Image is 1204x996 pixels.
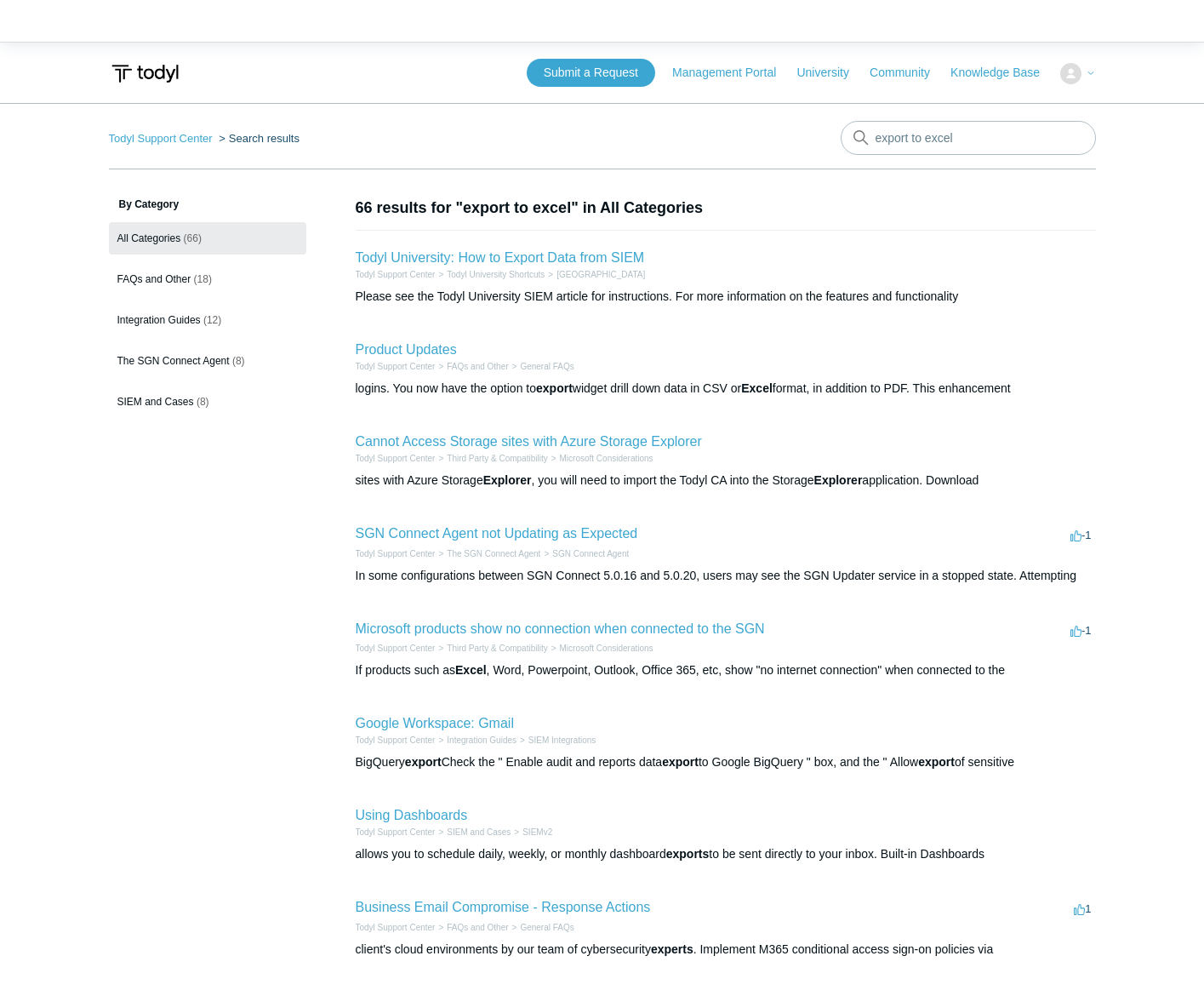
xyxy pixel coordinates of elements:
[109,197,306,212] h3: By Category
[545,268,645,281] li: Todyl University
[528,736,596,745] a: SIEM Integrations
[435,921,508,934] li: FAQs and Other
[356,547,436,560] li: Todyl Support Center
[435,826,511,839] li: SIEM and Cases
[447,736,516,745] a: Integration Guides
[1070,624,1092,637] span: -1
[516,734,596,747] li: SIEM Integrations
[109,58,181,89] img: Todyl Support Center Help Center home page
[447,923,508,932] a: FAQs and Other
[356,808,468,822] a: Using Dashboards
[509,921,574,934] li: General FAQs
[814,473,863,487] em: Explorer
[356,452,436,465] li: Todyl Support Center
[203,314,221,326] span: (12)
[548,452,653,465] li: Microsoft Considerations
[522,827,552,837] a: SIEMv2
[356,362,436,371] a: Todyl Support Center
[447,270,545,279] a: Todyl University Shortcuts
[184,232,202,244] span: (66)
[356,716,514,730] a: Google Workspace: Gmail
[662,755,699,769] em: export
[841,121,1096,155] input: Search
[556,270,645,279] a: [GEOGRAPHIC_DATA]
[109,132,216,145] li: Todyl Support Center
[356,736,436,745] a: Todyl Support Center
[651,942,693,956] em: experts
[435,268,545,281] li: Todyl University Shortcuts
[117,355,230,367] span: The SGN Connect Agent
[560,644,653,653] a: Microsoft Considerations
[435,360,508,373] li: FAQs and Other
[552,549,629,558] a: SGN Connect Agent
[435,452,547,465] li: Third Party & Compatibility
[194,273,212,285] span: (18)
[447,827,511,837] a: SIEM and Cases
[117,273,191,285] span: FAQs and Other
[356,250,645,265] a: Todyl University: How to Export Data from SIEM
[356,753,1096,771] div: BigQuery Check the " Enable audit and reports data to Google BigQuery " box, and the " Allow of s...
[435,734,516,747] li: Integration Guides
[356,845,1096,863] div: allows you to schedule daily, weekly, or monthly dashboard to be sent directly to your inbox. Bui...
[356,567,1096,585] div: In some configurations between SGN Connect 5.0.16 and 5.0.20, users may see the SGN Updater servi...
[356,434,702,449] a: Cannot Access Storage sites with Azure Storage Explorer
[356,197,1096,220] h1: 66 results for "export to excel" in All Categories
[435,547,540,560] li: The SGN Connect Agent
[1074,902,1091,915] span: 1
[356,621,765,636] a: Microsoft products show no connection when connected to the SGN
[356,472,1096,489] div: sites with Azure Storage , you will need to import the Todyl CA into the Storage application. Dow...
[447,454,547,463] a: Third Party & Compatibility
[870,64,947,82] a: Community
[356,900,651,914] a: Business Email Compromise - Response Actions
[356,826,436,839] li: Todyl Support Center
[356,549,436,558] a: Todyl Support Center
[950,64,1057,82] a: Knowledge Base
[356,380,1096,398] div: logins. You now have the option to widget drill down data in CSV or format, in addition to PDF. T...
[109,345,306,377] a: The SGN Connect Agent (8)
[447,549,540,558] a: The SGN Connect Agent
[232,355,245,367] span: (8)
[356,923,436,932] a: Todyl Support Center
[560,454,653,463] a: Microsoft Considerations
[356,941,1096,959] div: client's cloud environments by our team of cybersecurity . Implement M365 conditional access sign...
[918,755,955,769] em: export
[197,396,209,408] span: (8)
[109,263,306,295] a: FAQs and Other (18)
[109,132,213,145] a: Todyl Support Center
[109,222,306,255] a: All Categories (66)
[1070,529,1092,541] span: -1
[527,59,655,87] a: Submit a Request
[435,642,547,655] li: Third Party & Compatibility
[455,663,487,677] em: Excel
[405,755,442,769] em: export
[215,132,300,145] li: Search results
[520,362,573,371] a: General FAQs
[796,64,865,82] a: University
[356,270,436,279] a: Todyl Support Center
[356,827,436,837] a: Todyl Support Center
[511,826,552,839] li: SIEMv2
[520,923,573,932] a: General FAQs
[483,473,532,487] em: Explorer
[666,847,710,861] em: exports
[356,342,457,357] a: Product Updates
[356,644,436,653] a: Todyl Support Center
[117,396,194,408] span: SIEM and Cases
[509,360,574,373] li: General FAQs
[356,642,436,655] li: Todyl Support Center
[356,526,638,541] a: SGN Connect Agent not Updating as Expected
[356,454,436,463] a: Todyl Support Center
[356,734,436,747] li: Todyl Support Center
[356,288,1096,306] div: Please see the Todyl University SIEM article for instructions. For more information on the featur...
[356,661,1096,679] div: If products such as , Word, Powerpoint, Outlook, Office 365, etc, show "no internet connection" w...
[672,64,793,82] a: Management Portal
[447,644,547,653] a: Third Party & Compatibility
[356,268,436,281] li: Todyl Support Center
[540,547,629,560] li: SGN Connect Agent
[356,921,436,934] li: Todyl Support Center
[447,362,508,371] a: FAQs and Other
[117,314,201,326] span: Integration Guides
[117,232,181,244] span: All Categories
[536,381,573,395] em: export
[356,360,436,373] li: Todyl Support Center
